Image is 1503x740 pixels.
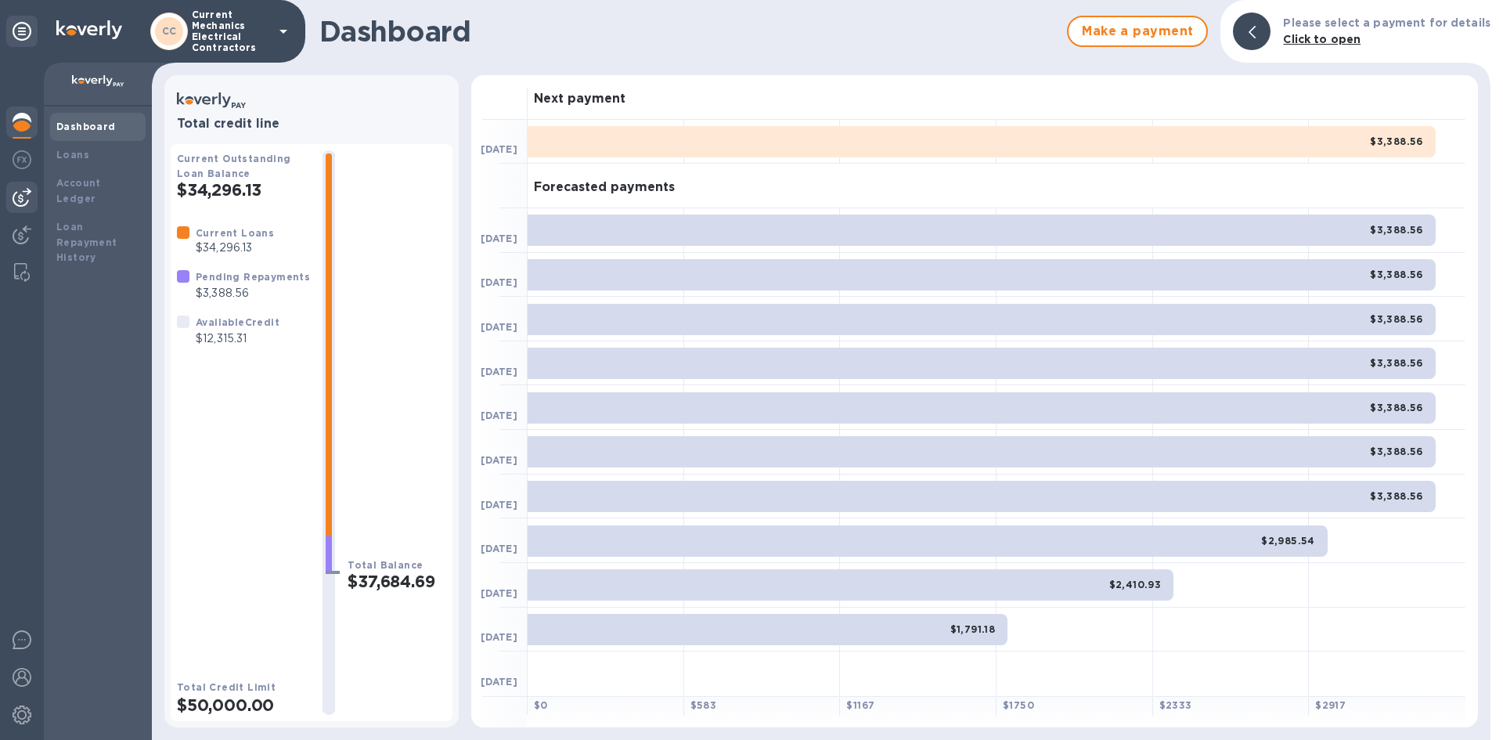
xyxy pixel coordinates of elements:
[177,695,310,715] h2: $50,000.00
[6,16,38,47] div: Unpin categories
[481,454,517,466] b: [DATE]
[1261,535,1315,547] b: $2,985.54
[177,681,276,693] b: Total Credit Limit
[196,316,279,328] b: Available Credit
[1315,699,1346,711] b: $ 2917
[196,271,310,283] b: Pending Repayments
[534,180,675,195] h3: Forecasted payments
[1370,224,1423,236] b: $3,388.56
[56,20,122,39] img: Logo
[56,121,116,132] b: Dashboard
[1370,135,1423,147] b: $3,388.56
[348,572,446,591] h2: $37,684.69
[1159,699,1192,711] b: $ 2333
[1370,490,1423,502] b: $3,388.56
[1067,16,1208,47] button: Make a payment
[1370,313,1423,325] b: $3,388.56
[177,117,446,132] h3: Total credit line
[534,699,548,711] b: $ 0
[177,153,291,179] b: Current Outstanding Loan Balance
[13,150,31,169] img: Foreign exchange
[56,149,89,161] b: Loans
[481,143,517,155] b: [DATE]
[690,699,717,711] b: $ 583
[481,587,517,599] b: [DATE]
[177,180,310,200] h2: $34,296.13
[1370,269,1423,280] b: $3,388.56
[481,366,517,377] b: [DATE]
[1370,357,1423,369] b: $3,388.56
[162,25,177,37] b: CC
[196,240,274,256] p: $34,296.13
[1003,699,1034,711] b: $ 1750
[1283,16,1490,29] b: Please select a payment for details
[1370,446,1423,457] b: $3,388.56
[534,92,625,106] h3: Next payment
[846,699,874,711] b: $ 1167
[481,676,517,688] b: [DATE]
[56,177,101,204] b: Account Ledger
[319,15,1059,48] h1: Dashboard
[1370,402,1423,413] b: $3,388.56
[1109,579,1162,590] b: $2,410.93
[481,233,517,244] b: [DATE]
[196,227,274,239] b: Current Loans
[481,321,517,333] b: [DATE]
[1081,22,1194,41] span: Make a payment
[950,623,996,635] b: $1,791.18
[481,543,517,554] b: [DATE]
[481,631,517,643] b: [DATE]
[196,330,279,347] p: $12,315.31
[1283,33,1361,45] b: Click to open
[192,9,270,53] p: Current Mechanics Electrical Contractors
[481,499,517,511] b: [DATE]
[481,276,517,288] b: [DATE]
[348,559,423,571] b: Total Balance
[56,221,117,264] b: Loan Repayment History
[196,285,310,301] p: $3,388.56
[481,410,517,421] b: [DATE]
